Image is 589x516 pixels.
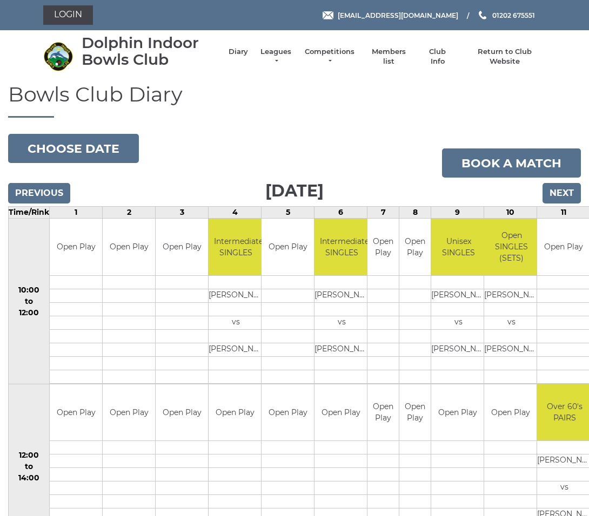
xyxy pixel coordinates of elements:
td: Open Play [367,384,399,441]
img: Email [323,11,333,19]
td: Open Play [367,219,399,275]
td: [PERSON_NAME] [431,343,486,356]
td: Unisex SINGLES [431,219,486,275]
span: [EMAIL_ADDRESS][DOMAIN_NAME] [338,11,458,19]
a: Diary [229,47,248,57]
td: Open Play [50,384,102,441]
td: Open Play [103,384,155,441]
td: 4 [209,207,262,219]
td: Open Play [50,219,102,275]
td: Open Play [156,219,208,275]
button: Choose date [8,134,139,163]
img: Phone us [479,11,486,19]
td: 1 [50,207,103,219]
td: vs [484,316,539,329]
td: [PERSON_NAME] [314,289,369,302]
input: Previous [8,183,70,203]
td: 2 [103,207,156,219]
td: Open Play [209,384,261,441]
span: 01202 675551 [492,11,535,19]
td: 7 [367,207,399,219]
td: 6 [314,207,367,219]
td: 3 [156,207,209,219]
a: Members list [366,47,411,66]
a: Leagues [259,47,293,66]
a: Competitions [304,47,356,66]
td: 5 [262,207,314,219]
td: Open Play [156,384,208,441]
td: 10 [484,207,537,219]
td: Time/Rink [9,207,50,219]
td: Intermediate SINGLES [209,219,263,275]
td: [PERSON_NAME] [209,343,263,356]
td: Open Play [314,384,367,441]
img: Dolphin Indoor Bowls Club [43,42,73,71]
td: 10:00 to 12:00 [9,219,50,384]
td: Open Play [399,219,431,275]
td: Open Play [262,384,314,441]
input: Next [543,183,581,203]
td: Open Play [484,384,537,441]
div: Dolphin Indoor Bowls Club [82,35,218,68]
a: Phone us 01202 675551 [477,10,535,21]
td: [PERSON_NAME] [314,343,369,356]
td: Intermediate SINGLES [314,219,369,275]
td: [PERSON_NAME] [209,289,263,302]
a: Login [43,5,93,25]
td: Open SINGLES (SETS) [484,219,539,275]
a: Club Info [422,47,453,66]
td: [PERSON_NAME] [431,289,486,302]
td: [PERSON_NAME] [484,289,539,302]
td: [PERSON_NAME] [484,343,539,356]
td: vs [431,316,486,329]
a: Return to Club Website [464,47,546,66]
td: Open Play [103,219,155,275]
td: 9 [431,207,484,219]
td: Open Play [431,384,484,441]
a: Book a match [442,148,581,178]
td: 8 [399,207,431,219]
td: Open Play [262,219,314,275]
td: vs [209,316,263,329]
a: Email [EMAIL_ADDRESS][DOMAIN_NAME] [323,10,458,21]
td: Open Play [399,384,431,441]
td: vs [314,316,369,329]
h1: Bowls Club Diary [8,83,581,118]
